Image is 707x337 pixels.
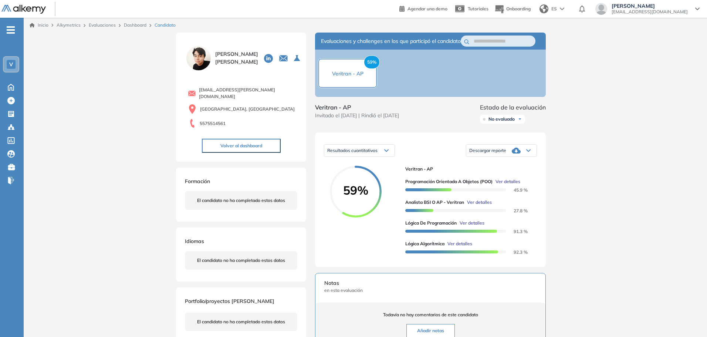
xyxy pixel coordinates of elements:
[505,208,528,213] span: 27.8 %
[464,199,492,206] button: Ver detalles
[518,117,522,121] img: Ícono de flecha
[612,3,688,9] span: [PERSON_NAME]
[364,55,380,69] span: 59%
[324,287,537,294] span: en esta evaluación
[539,4,548,13] img: world
[457,220,484,226] button: Ver detalles
[200,120,226,127] span: 5575514561
[215,50,258,66] span: [PERSON_NAME] [PERSON_NAME]
[197,197,285,204] span: El candidato no ha completado estos datos
[324,311,537,318] span: Todavía no hay comentarios de este candidato
[405,199,464,206] span: Analista BSI o AP - Veritran
[199,87,297,100] span: [EMAIL_ADDRESS][PERSON_NAME][DOMAIN_NAME]
[327,148,378,153] span: Resultados cuantitativos
[407,6,447,11] span: Agendar una demo
[315,103,399,112] span: Veritran - AP
[202,139,281,153] button: Volver al dashboard
[155,22,176,28] span: Candidato
[89,22,116,28] a: Evaluaciones
[332,70,363,77] span: Veritran - AP
[57,22,81,28] span: Alkymetrics
[185,178,210,185] span: Formación
[7,29,15,31] i: -
[494,1,531,17] button: Onboarding
[447,240,472,247] span: Ver detalles
[505,229,528,234] span: 91.3 %
[405,220,457,226] span: Lógica de Programación
[444,240,472,247] button: Ver detalles
[405,240,444,247] span: Lógica algorítmica
[315,112,399,119] span: Invitado el [DATE] | Rindió el [DATE]
[469,148,506,154] span: Descargar reporte
[495,178,520,185] span: Ver detalles
[468,6,488,11] span: Tutoriales
[405,178,493,185] span: Programación Orientada a Objetos (POO)
[30,22,48,28] a: Inicio
[480,103,546,112] span: Estado de la evaluación
[405,166,531,172] span: Veritran - AP
[551,6,557,12] span: ES
[399,4,447,13] a: Agendar una demo
[460,220,484,226] span: Ver detalles
[1,5,46,14] img: Logo
[612,9,688,15] span: [EMAIL_ADDRESS][DOMAIN_NAME]
[200,106,295,112] span: [GEOGRAPHIC_DATA], [GEOGRAPHIC_DATA]
[493,178,520,185] button: Ver detalles
[185,298,274,304] span: Portfolio/proyectos [PERSON_NAME]
[9,61,13,67] span: V
[505,249,528,255] span: 92.3 %
[197,257,285,264] span: El candidato no ha completado estos datos
[330,184,382,196] span: 59%
[324,279,537,287] span: Notas
[488,116,515,122] span: No evaluado
[467,199,492,206] span: Ver detalles
[185,44,212,72] img: PROFILE_MENU_LOGO_USER
[197,319,285,325] span: El candidato no ha completado estos datos
[321,37,461,45] span: Evaluaciones y challenges en los que participó el candidato
[560,7,564,10] img: arrow
[124,22,146,28] a: Dashboard
[506,6,531,11] span: Onboarding
[505,187,528,193] span: 45.9 %
[185,238,204,245] span: Idiomas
